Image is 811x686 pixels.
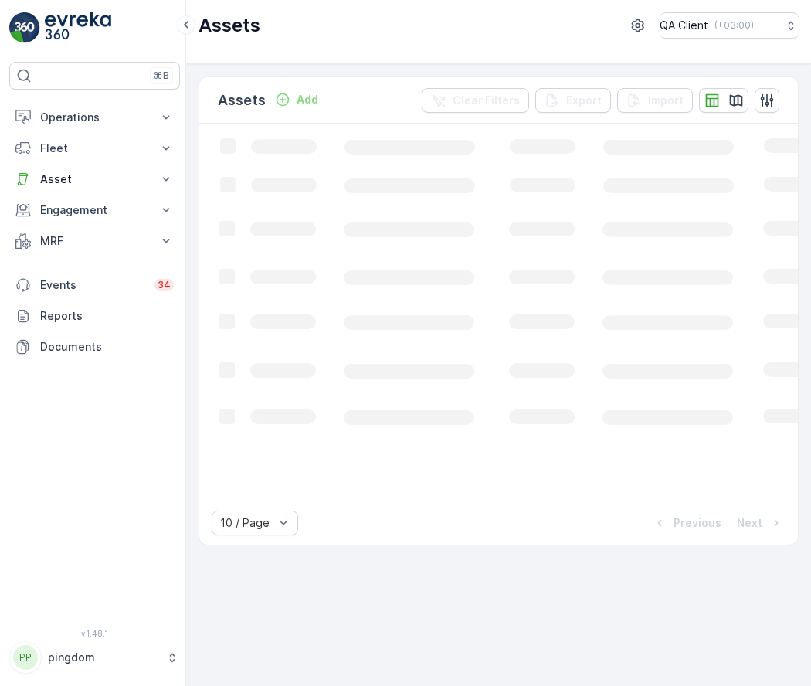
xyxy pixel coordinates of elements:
[650,514,723,532] button: Previous
[648,93,684,108] p: Import
[9,226,180,256] button: MRF
[660,12,799,39] button: QA Client(+03:00)
[714,19,754,32] p: ( +03:00 )
[9,102,180,133] button: Operations
[40,171,149,187] p: Asset
[199,13,260,38] p: Assets
[40,233,149,249] p: MRF
[269,90,324,109] button: Add
[735,514,786,532] button: Next
[617,88,693,113] button: Import
[660,18,708,33] p: QA Client
[40,141,149,156] p: Fleet
[45,12,111,43] img: logo_light-DOdMpM7g.png
[9,133,180,164] button: Fleet
[40,277,145,293] p: Events
[40,339,174,355] p: Documents
[154,70,169,82] p: ⌘B
[422,88,529,113] button: Clear Filters
[9,270,180,301] a: Events34
[9,12,40,43] img: logo
[535,88,611,113] button: Export
[9,195,180,226] button: Engagement
[40,308,174,324] p: Reports
[40,202,149,218] p: Engagement
[158,279,171,291] p: 34
[566,93,602,108] p: Export
[297,92,318,107] p: Add
[9,164,180,195] button: Asset
[9,301,180,331] a: Reports
[9,629,180,638] span: v 1.48.1
[9,641,180,674] button: PPpingdom
[13,645,38,670] div: PP
[218,90,266,111] p: Assets
[737,515,762,531] p: Next
[48,650,158,665] p: pingdom
[453,93,520,108] p: Clear Filters
[674,515,721,531] p: Previous
[9,331,180,362] a: Documents
[40,110,149,125] p: Operations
